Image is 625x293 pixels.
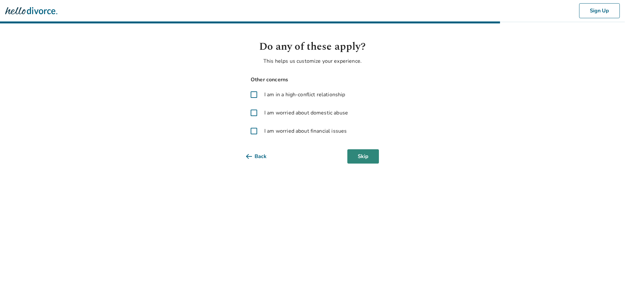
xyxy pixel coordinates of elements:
button: Skip [347,149,379,164]
span: I am worried about financial issues [264,127,347,135]
button: Back [246,149,277,164]
iframe: Chat Widget [592,262,625,293]
p: This helps us customize your experience. [246,57,379,65]
span: I am worried about domestic abuse [264,109,348,117]
img: Hello Divorce Logo [5,4,57,17]
button: Sign Up [579,3,620,18]
span: I am in a high-conflict relationship [264,91,345,99]
span: Other concerns [246,75,379,84]
h1: Do any of these apply? [246,39,379,55]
